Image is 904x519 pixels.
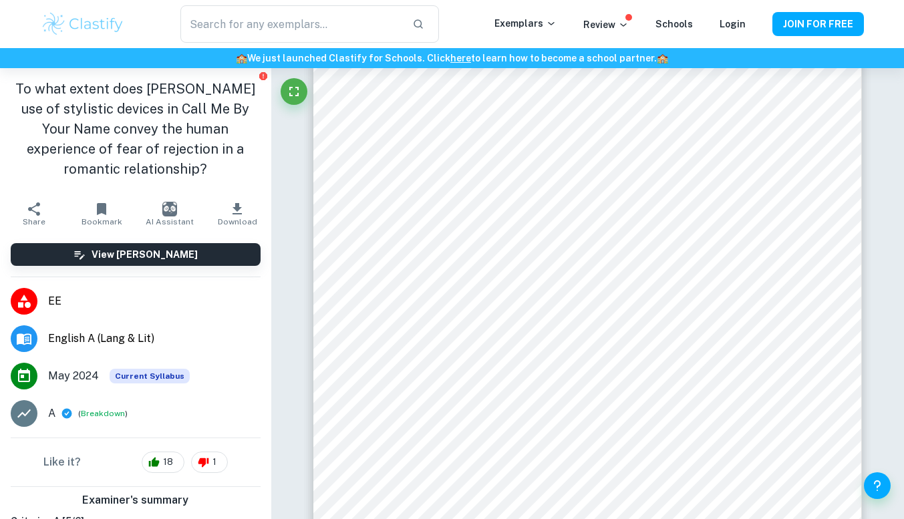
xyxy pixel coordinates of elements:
a: here [450,53,471,63]
a: Login [720,19,746,29]
p: A [48,405,55,421]
button: Fullscreen [281,78,307,105]
span: 🏫 [657,53,668,63]
span: Download [218,217,257,226]
span: Bookmark [82,217,122,226]
h6: Examiner's summary [5,492,266,508]
p: Review [583,17,629,32]
div: 1 [191,452,228,473]
img: Clastify logo [41,11,126,37]
span: 18 [156,456,180,469]
span: EE [48,293,261,309]
h6: View [PERSON_NAME] [92,247,198,262]
span: Share [23,217,45,226]
span: AI Assistant [146,217,194,226]
span: May 2024 [48,368,99,384]
div: This exemplar is based on the current syllabus. Feel free to refer to it for inspiration/ideas wh... [110,369,190,383]
a: Schools [655,19,693,29]
span: 1 [205,456,224,469]
button: Help and Feedback [864,472,891,499]
div: 18 [142,452,184,473]
button: Report issue [259,71,269,81]
button: Breakdown [81,407,125,419]
button: Download [203,195,271,232]
h6: Like it? [43,454,81,470]
button: AI Assistant [136,195,203,232]
button: Bookmark [67,195,135,232]
span: ( ) [78,407,128,420]
button: View [PERSON_NAME] [11,243,261,266]
h6: We just launched Clastify for Schools. Click to learn how to become a school partner. [3,51,901,65]
img: AI Assistant [162,202,177,216]
p: Exemplars [494,16,557,31]
span: 🏫 [236,53,247,63]
input: Search for any exemplars... [180,5,401,43]
h1: To what extent does [PERSON_NAME] use of stylistic devices in Call Me By Your Name convey the hum... [11,79,261,179]
span: Current Syllabus [110,369,190,383]
button: JOIN FOR FREE [772,12,864,36]
span: English A (Lang & Lit) [48,331,261,347]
